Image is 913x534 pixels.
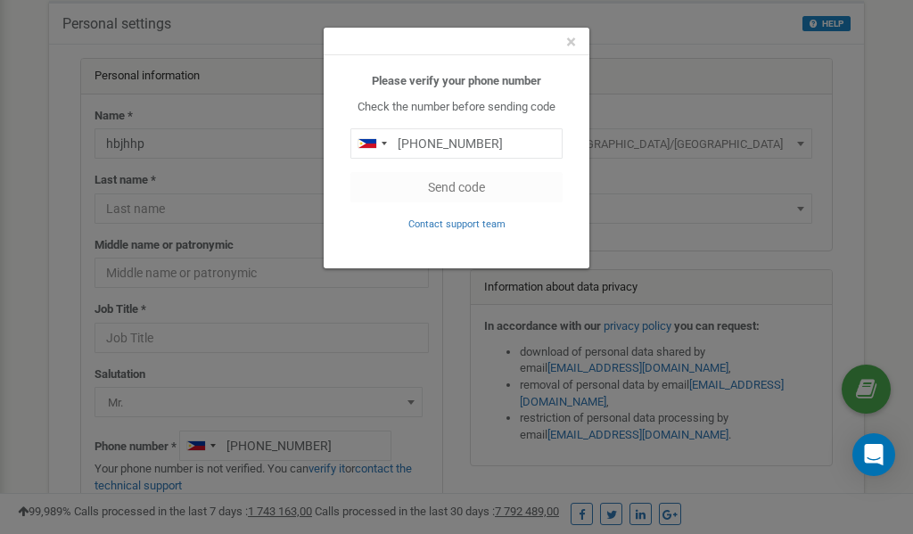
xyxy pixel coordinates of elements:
[408,218,506,230] small: Contact support team
[350,128,563,159] input: 0905 123 4567
[566,31,576,53] span: ×
[351,129,392,158] div: Telephone country code
[372,74,541,87] b: Please verify your phone number
[566,33,576,52] button: Close
[350,172,563,202] button: Send code
[350,99,563,116] p: Check the number before sending code
[852,433,895,476] div: Open Intercom Messenger
[408,217,506,230] a: Contact support team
